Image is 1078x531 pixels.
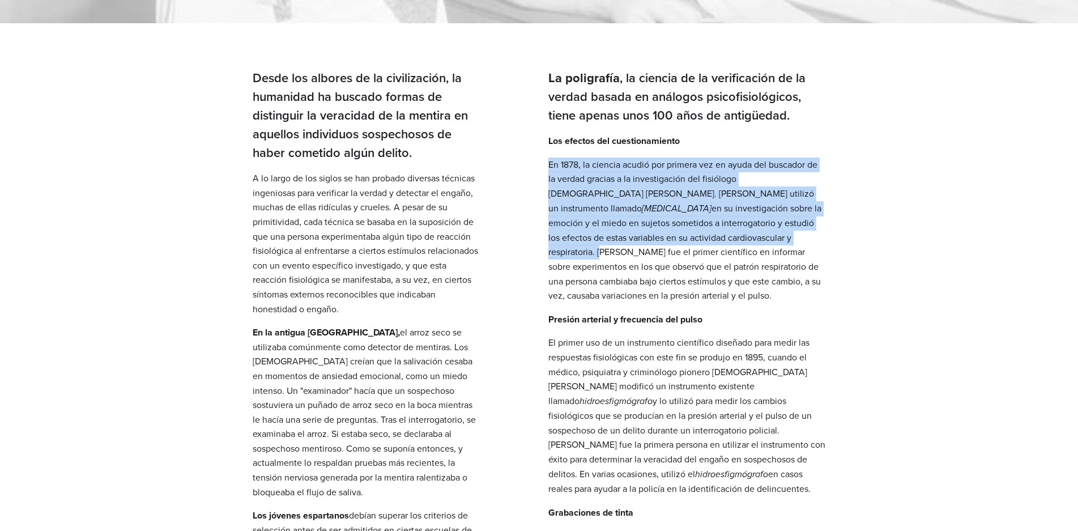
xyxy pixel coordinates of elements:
font: hidroesfigmógrafo [580,396,653,407]
font: En 1878, la ciencia acudió por primera vez en ayuda del buscador de la verdad gracias a la invest... [548,158,817,214]
font: hidroesfigmógrafo [695,469,768,480]
font: Desde los albores de la civilización, la humanidad ha buscado formas de distinguir la veracidad d... [253,69,468,162]
font: La poligrafía [548,69,620,87]
font: Los jóvenes espartanos [253,509,349,522]
font: en su investigación sobre la emoción y el miedo en sujetos sometidos a interrogatorio y estudió l... [548,202,821,302]
font: el arroz seco se utilizaba comúnmente como detector de mentiras. Los [DEMOGRAPHIC_DATA] creían qu... [253,326,476,498]
font: Los efectos del cuestionamiento [548,134,680,147]
font: y lo utilizó para medir los cambios fisiológicos que se producían en la presión arterial y el pul... [548,394,825,480]
font: El primer uso de un instrumento científico diseñado para medir las respuestas fisiológicas con es... [548,336,809,406]
font: A lo largo de los siglos se han probado diversas técnicas ingeniosas para verificar la verdad y d... [253,172,478,315]
font: Grabaciones de tinta [548,506,633,519]
font: [MEDICAL_DATA] [642,203,711,214]
font: Presión arterial y frecuencia del pulso [548,313,702,326]
font: En la antigua [GEOGRAPHIC_DATA], [253,326,400,339]
font: , la ciencia de la verificación de la verdad basada en análogos psicofisiológicos, tiene apenas u... [548,69,806,124]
